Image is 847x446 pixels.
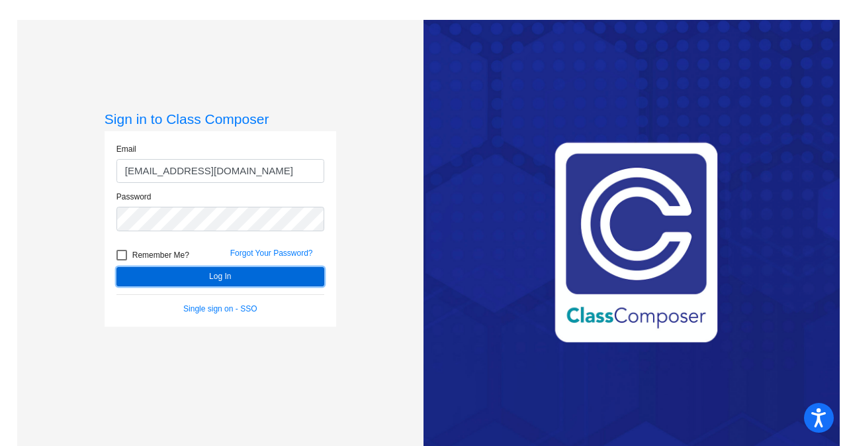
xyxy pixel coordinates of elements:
button: Log In [116,267,324,286]
a: Single sign on - SSO [183,304,257,313]
a: Forgot Your Password? [230,249,313,258]
label: Email [116,143,136,155]
span: Remember Me? [132,247,189,263]
label: Password [116,191,152,203]
h3: Sign in to Class Composer [105,111,336,127]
